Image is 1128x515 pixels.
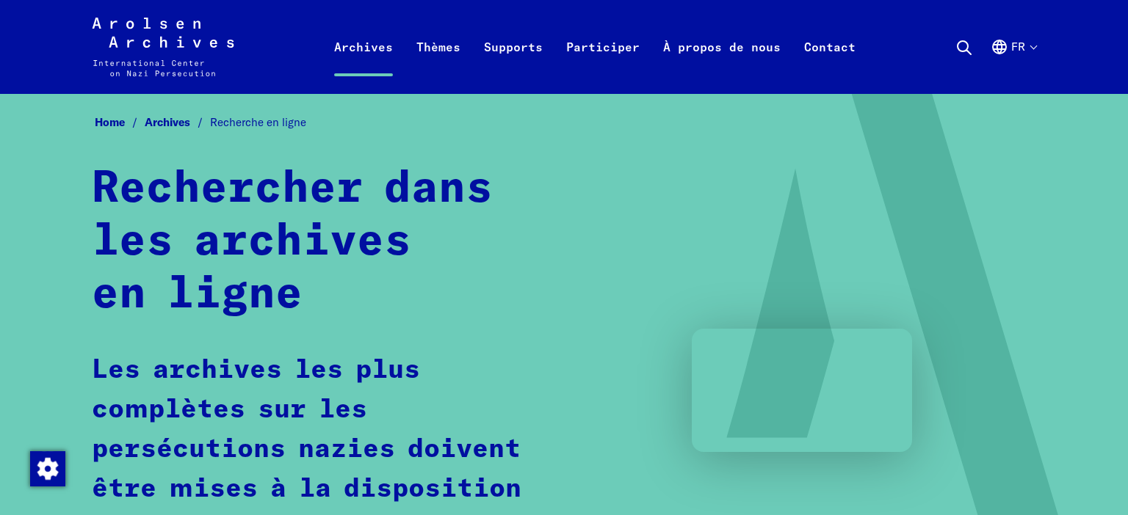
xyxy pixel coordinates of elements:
a: À propos de nous [651,35,792,94]
a: Thèmes [405,35,472,94]
a: Participer [554,35,651,94]
img: Modification du consentement [30,451,65,486]
span: Recherche en ligne [210,115,306,129]
a: Contact [792,35,867,94]
a: Supports [472,35,554,94]
a: Home [95,115,145,129]
a: Archives [322,35,405,94]
button: Français, sélection de la langue [991,38,1036,91]
a: Archives [145,115,210,129]
div: Modification du consentement [29,450,65,486]
strong: Rechercher dans les archives en ligne [92,167,493,317]
nav: Principal [322,18,867,76]
nav: Breadcrumb [92,112,1036,134]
